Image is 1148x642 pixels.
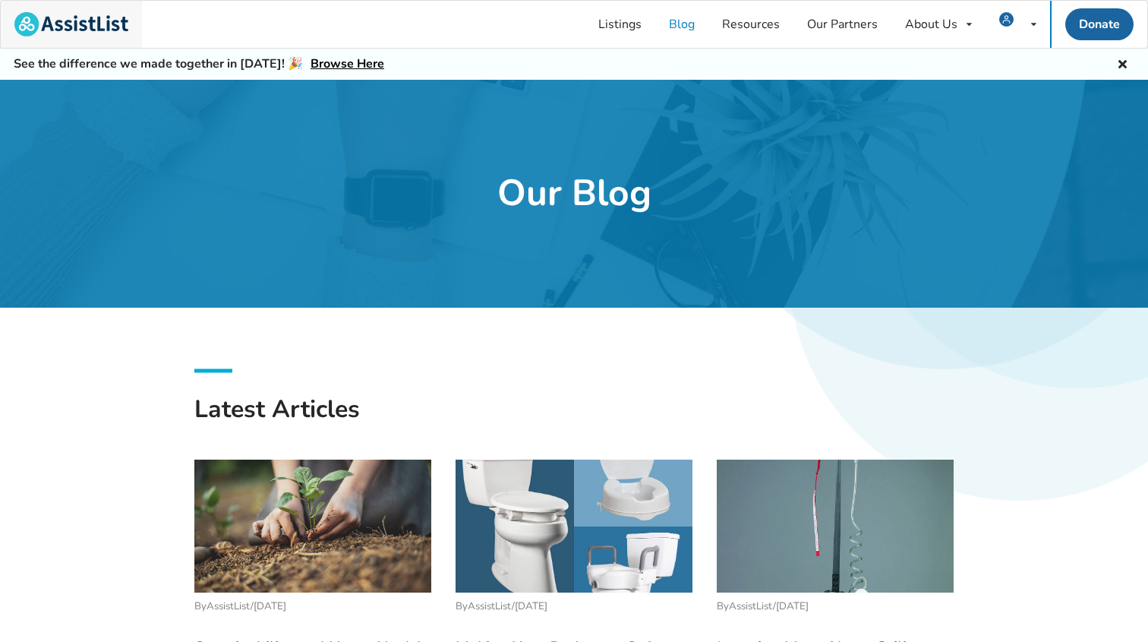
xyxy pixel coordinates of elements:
img: assistlist-logo [14,12,128,36]
a: Browse Here [311,55,384,72]
h5: See the difference we made together in [DATE]! 🎉 [14,56,384,72]
a: Blog [655,1,708,48]
img: 0*GIT8JYG8sTg3tuwT [456,460,692,593]
a: Donate [1065,8,1134,40]
div: About Us [905,18,957,30]
img: 0*h9i969CkejPtv-Jq [717,460,954,593]
div: By AssistList / [DATE] [194,593,431,615]
h1: Our Blog [497,170,651,217]
a: Listings [585,1,655,48]
img: user icon [999,12,1014,27]
h1: Latest Articles [194,394,954,448]
div: By AssistList / [DATE] [456,593,692,615]
img: 0*61HC7SjNQLYXeD5v [194,460,431,593]
a: Our Partners [793,1,891,48]
a: Resources [708,1,793,48]
div: By AssistList / [DATE] [717,593,954,615]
